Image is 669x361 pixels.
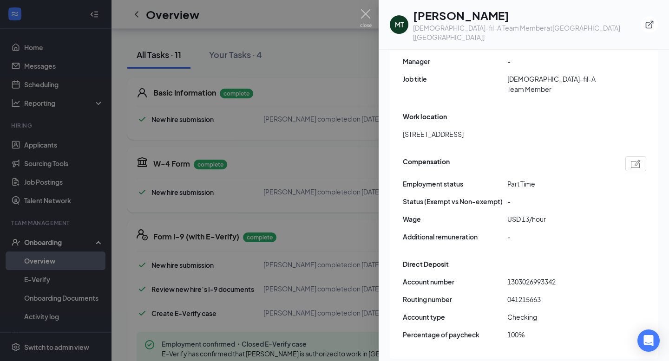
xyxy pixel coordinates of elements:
[507,56,612,66] span: -
[395,20,404,29] div: MT
[507,214,612,224] span: USD 13/hour
[413,23,641,42] div: [DEMOGRAPHIC_DATA]-fil-A Team Member at [GEOGRAPHIC_DATA] [[GEOGRAPHIC_DATA]]
[403,156,450,171] span: Compensation
[403,294,507,304] span: Routing number
[507,294,612,304] span: 041215663
[507,277,612,287] span: 1303026993342
[645,20,654,29] svg: ExternalLink
[507,74,612,94] span: [DEMOGRAPHIC_DATA]-fil-A Team Member
[403,232,507,242] span: Additional remuneration
[403,277,507,287] span: Account number
[403,329,507,340] span: Percentage of paycheck
[403,74,507,84] span: Job title
[507,179,612,189] span: Part Time
[403,214,507,224] span: Wage
[403,111,447,122] span: Work location
[641,16,658,33] button: ExternalLink
[403,196,507,206] span: Status (Exempt vs Non-exempt)
[413,7,641,23] h1: [PERSON_NAME]
[507,196,612,206] span: -
[403,312,507,322] span: Account type
[507,232,612,242] span: -
[637,329,660,352] div: Open Intercom Messenger
[403,56,507,66] span: Manager
[507,329,612,340] span: 100%
[507,312,612,322] span: Checking
[403,259,449,269] span: Direct Deposit
[403,179,507,189] span: Employment status
[403,129,464,139] span: [STREET_ADDRESS]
